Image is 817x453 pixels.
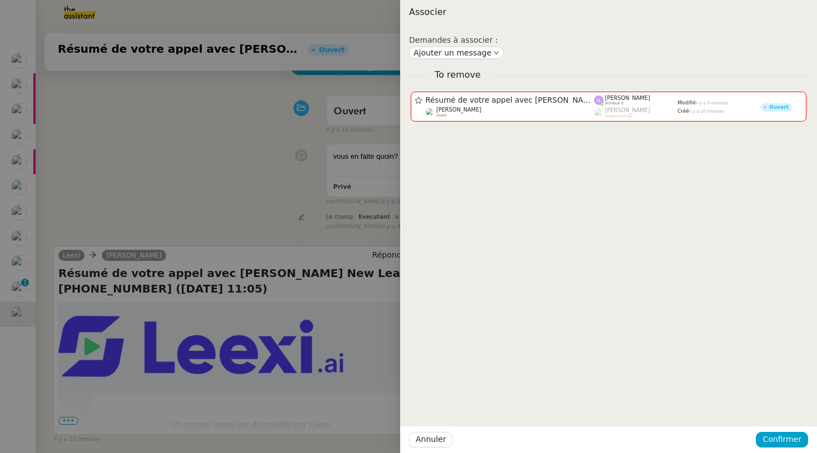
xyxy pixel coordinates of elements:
[409,7,446,17] span: Associer
[409,432,452,447] button: Annuler
[426,108,435,117] img: users%2FW4OQjB9BRtYK2an7yusO0WsYLsD3%2Favatar%2F28027066-518b-424c-8476-65f2e549ac29
[689,109,724,114] span: il y a 10 minutes
[763,433,801,446] span: Confirmer
[769,105,789,110] div: Ouvert
[677,100,696,105] span: Modifié
[414,47,491,58] span: Ajouter un message
[605,101,624,105] span: attribué à
[677,108,689,114] span: Créé
[605,114,633,118] span: suppervisé par
[594,95,604,105] img: svg
[594,108,604,118] img: users%2FoFdbodQ3TgNoWt9kP3GXAs5oaCq1%2Favatar%2Fprofile-pic.png
[426,107,595,118] app-user-detailed-label: client
[416,433,446,446] span: Annuler
[696,100,728,105] span: il y a 9 minutes
[594,95,677,106] app-user-label: attribué à
[756,432,808,447] button: Confirmer
[436,113,447,118] span: client
[409,47,504,59] button: Ajouter un message
[426,97,595,104] span: Résumé de votre appel avec [PERSON_NAME] New Lead [PHONE_NUMBER] ([DATE] 11:05)
[409,34,808,47] div: Demandes à associer :
[605,107,650,113] span: [PERSON_NAME]
[605,95,650,101] span: [PERSON_NAME]
[436,107,481,113] span: [PERSON_NAME]
[426,68,490,83] span: To remove
[594,107,677,118] app-user-label: suppervisé par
